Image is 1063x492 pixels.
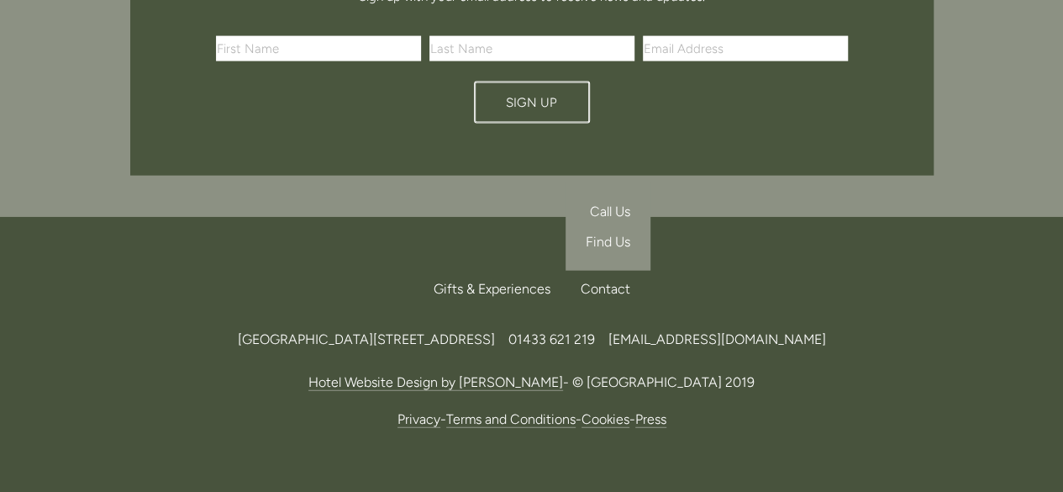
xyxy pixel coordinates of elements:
[446,411,576,428] a: Terms and Conditions
[566,227,650,257] a: Find Us
[397,411,440,428] a: Privacy
[434,271,564,308] a: Gifts & Experiences
[643,36,848,61] input: Email Address
[429,36,634,61] input: Last Name
[635,411,666,428] a: Press
[238,331,495,347] span: [GEOGRAPHIC_DATA][STREET_ADDRESS]
[130,408,934,431] p: - - -
[506,95,557,110] span: Sign Up
[586,234,630,250] span: Find Us
[508,331,595,347] span: 01433 621 219
[308,374,563,391] a: Hotel Website Design by [PERSON_NAME]
[608,331,826,347] a: [EMAIL_ADDRESS][DOMAIN_NAME]
[434,281,550,297] span: Gifts & Experiences
[566,197,650,227] a: Call Us
[581,411,629,428] a: Cookies
[216,36,421,61] input: First Name
[590,204,630,220] span: Call Us
[130,371,934,394] p: - © [GEOGRAPHIC_DATA] 2019
[474,82,590,124] button: Sign Up
[567,271,630,308] div: Contact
